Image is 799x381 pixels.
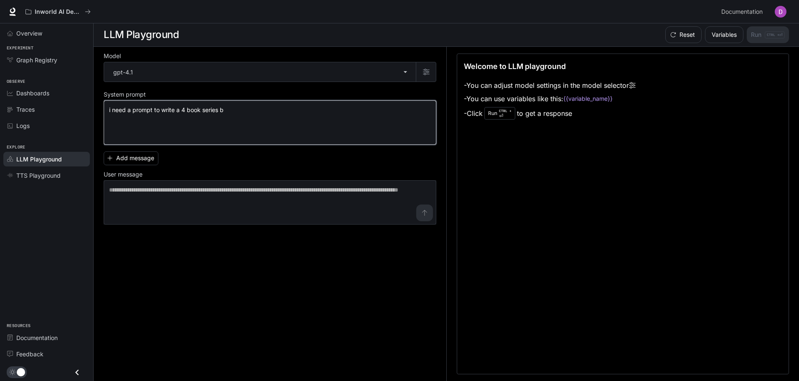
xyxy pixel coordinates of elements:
button: Variables [705,26,743,43]
a: LLM Playground [3,152,90,166]
span: Documentation [721,7,763,17]
a: Graph Registry [3,53,90,67]
span: Traces [16,105,35,114]
a: Documentation [718,3,769,20]
p: User message [104,171,142,177]
a: Feedback [3,347,90,361]
span: Overview [16,29,42,38]
a: Dashboards [3,86,90,100]
img: User avatar [775,6,786,18]
a: Documentation [3,330,90,345]
p: Model [104,53,121,59]
a: Traces [3,102,90,117]
p: System prompt [104,92,146,97]
button: Close drawer [68,364,87,381]
li: - Click to get a response [464,105,636,121]
span: Logs [16,121,30,130]
p: ⏎ [499,108,511,118]
button: User avatar [772,3,789,20]
span: Feedback [16,350,43,358]
span: TTS Playground [16,171,61,180]
div: gpt-4.1 [104,62,416,82]
span: Dark mode toggle [17,367,25,376]
a: TTS Playground [3,168,90,183]
span: Dashboards [16,89,49,97]
span: Graph Registry [16,56,57,64]
code: {{variable_name}} [563,95,613,103]
button: All workspaces [22,3,94,20]
p: Welcome to LLM playground [464,61,566,72]
p: gpt-4.1 [113,68,133,77]
li: - You can adjust model settings in the model selector [464,79,636,92]
a: Overview [3,26,90,41]
div: Run [484,107,515,120]
button: Add message [104,151,158,165]
span: LLM Playground [16,155,62,164]
li: - You can use variables like this: [464,92,636,105]
h1: LLM Playground [104,26,179,43]
p: Inworld AI Demos [35,8,81,15]
a: Logs [3,118,90,133]
button: Reset [665,26,702,43]
span: Documentation [16,333,58,342]
p: CTRL + [499,108,511,113]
